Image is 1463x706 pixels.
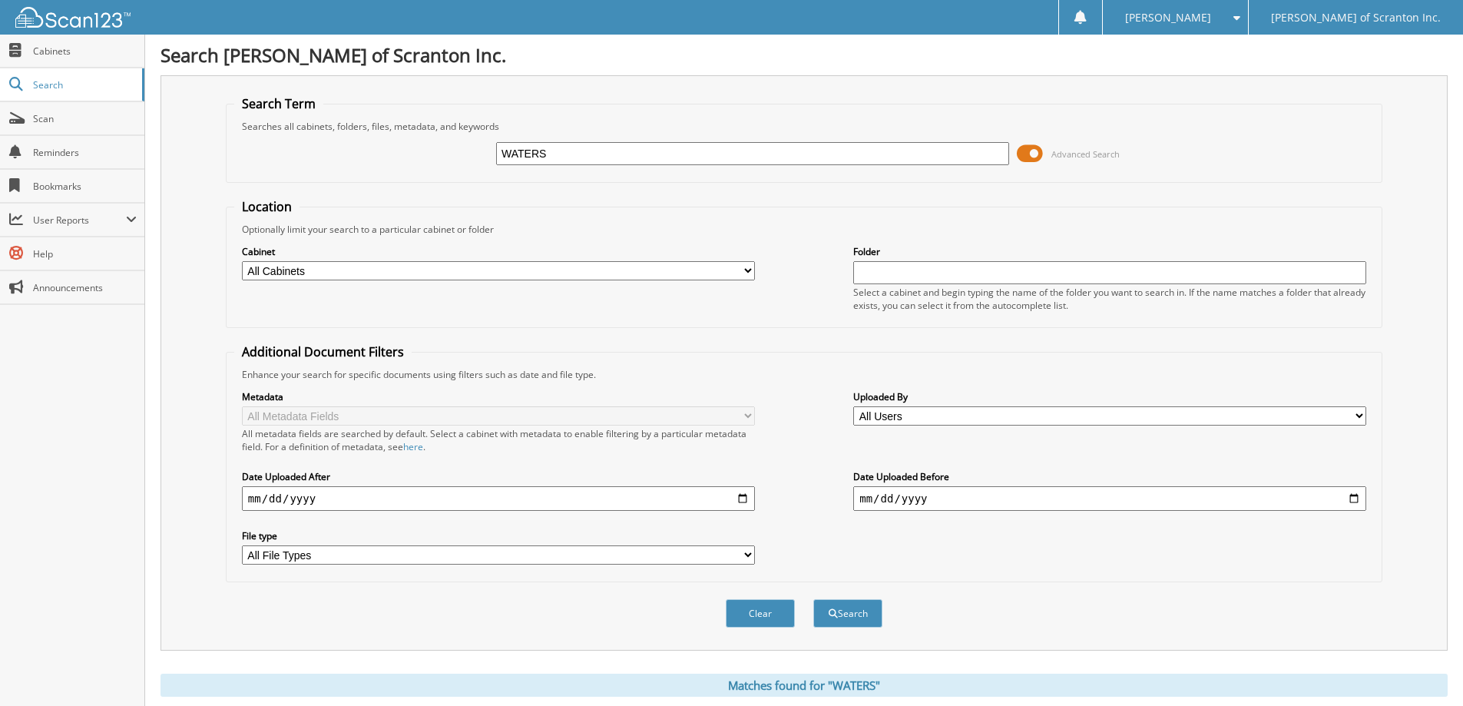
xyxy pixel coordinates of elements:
[242,427,755,453] div: All metadata fields are searched by default. Select a cabinet with metadata to enable filtering b...
[33,146,137,159] span: Reminders
[234,223,1374,236] div: Optionally limit your search to a particular cabinet or folder
[813,599,882,628] button: Search
[1051,148,1120,160] span: Advanced Search
[33,180,137,193] span: Bookmarks
[242,529,755,542] label: File type
[33,78,134,91] span: Search
[853,245,1366,258] label: Folder
[234,343,412,360] legend: Additional Document Filters
[161,674,1448,697] div: Matches found for "WATERS"
[1125,13,1211,22] span: [PERSON_NAME]
[242,470,755,483] label: Date Uploaded After
[234,368,1374,381] div: Enhance your search for specific documents using filters such as date and file type.
[15,7,131,28] img: scan123-logo-white.svg
[234,95,323,112] legend: Search Term
[242,245,755,258] label: Cabinet
[33,45,137,58] span: Cabinets
[853,486,1366,511] input: end
[234,120,1374,133] div: Searches all cabinets, folders, files, metadata, and keywords
[33,112,137,125] span: Scan
[726,599,795,628] button: Clear
[853,470,1366,483] label: Date Uploaded Before
[853,286,1366,312] div: Select a cabinet and begin typing the name of the folder you want to search in. If the name match...
[33,281,137,294] span: Announcements
[161,42,1448,68] h1: Search [PERSON_NAME] of Scranton Inc.
[33,214,126,227] span: User Reports
[242,486,755,511] input: start
[853,390,1366,403] label: Uploaded By
[33,247,137,260] span: Help
[1271,13,1441,22] span: [PERSON_NAME] of Scranton Inc.
[234,198,300,215] legend: Location
[403,440,423,453] a: here
[242,390,755,403] label: Metadata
